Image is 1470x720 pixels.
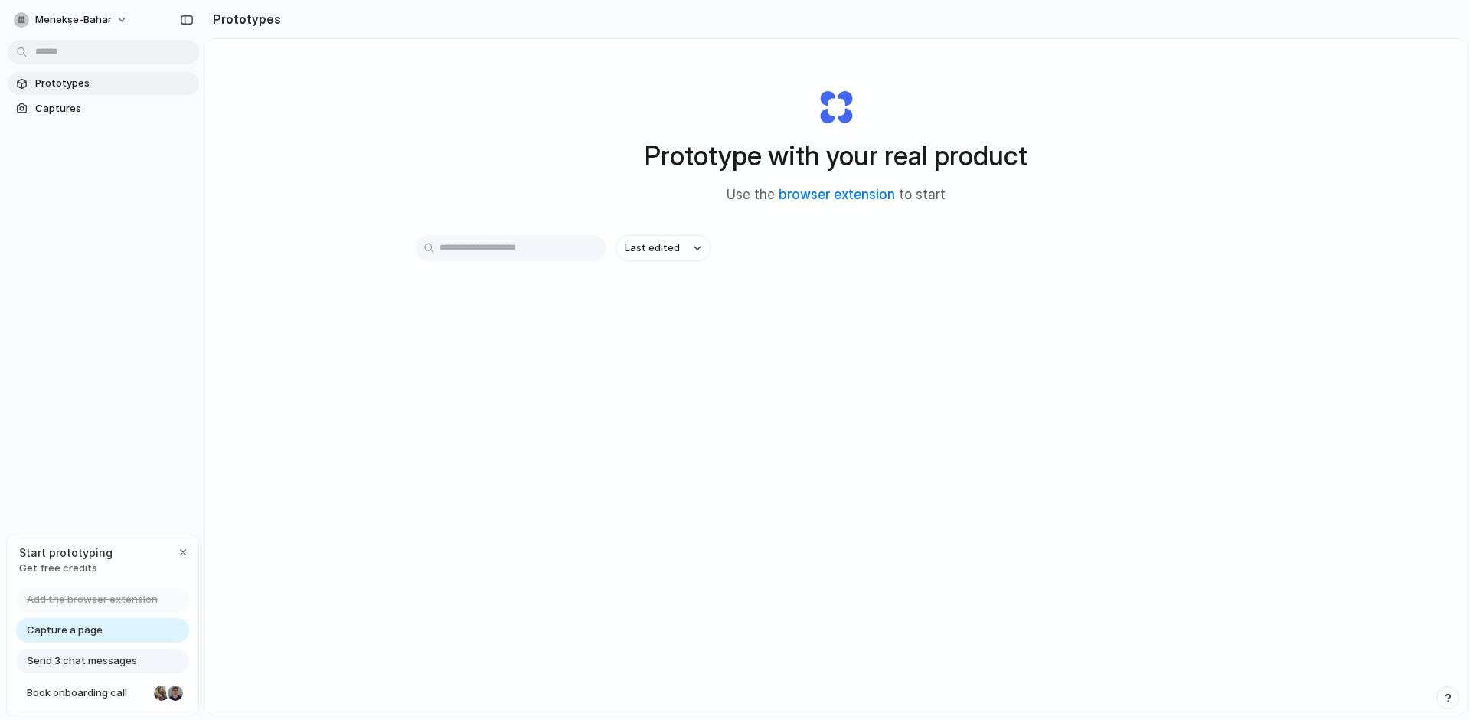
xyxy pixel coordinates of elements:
a: Captures [8,97,199,120]
span: Send 3 chat messages [27,653,137,669]
span: Last edited [625,241,680,256]
a: browser extension [779,187,895,202]
span: Start prototyping [19,545,113,561]
h2: Prototypes [207,10,281,28]
span: menekşe-bahar [35,12,112,28]
button: Last edited [616,235,710,261]
a: Book onboarding call [16,681,189,705]
h1: Prototype with your real product [645,136,1027,176]
button: menekşe-bahar [8,8,136,32]
div: Christian Iacullo [166,684,185,702]
span: Book onboarding call [27,686,148,701]
span: Captures [35,101,193,116]
span: Use the to start [727,185,946,205]
span: Get free credits [19,561,113,576]
span: Capture a page [27,623,103,638]
a: Prototypes [8,72,199,95]
div: Nicole Kubica [152,684,171,702]
span: Add the browser extension [27,592,158,607]
span: Prototypes [35,76,193,91]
